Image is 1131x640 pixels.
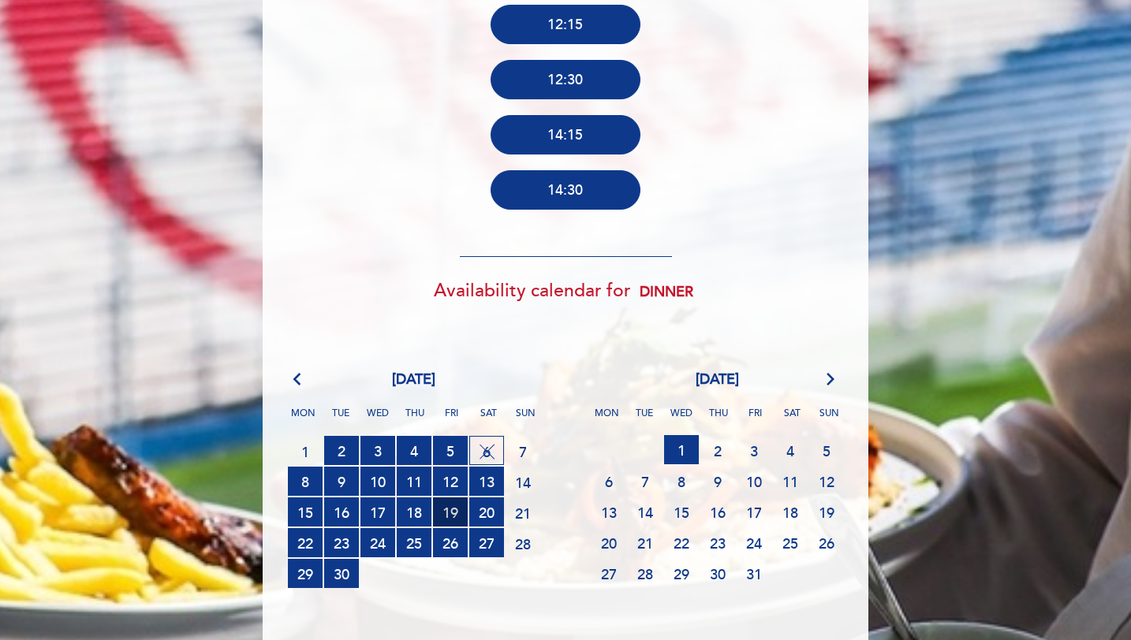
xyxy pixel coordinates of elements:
span: 13 [592,497,626,527]
span: 18 [397,497,431,527]
span: 11 [773,467,808,496]
span: 25 [773,528,808,557]
button: 12:15 [491,5,640,44]
span: 7 [628,467,663,496]
span: 10 [737,467,771,496]
span: 9 [700,467,735,496]
span: 23 [324,528,359,557]
span: 29 [664,559,699,588]
span: Thu [703,405,734,434]
span: Fri [436,405,468,434]
span: 31 [737,559,771,588]
span: Sat [473,405,505,434]
span: 14 [506,467,540,497]
span: 25 [397,528,431,557]
span: 28 [628,559,663,588]
span: 22 [664,528,699,557]
span: 23 [700,528,735,557]
span: 5 [433,436,468,465]
span: 11 [397,467,431,496]
span: 6 [592,467,626,496]
span: Thu [399,405,431,434]
span: 2 [700,436,735,465]
span: 2 [324,436,359,465]
span: 19 [809,497,844,527]
span: 20 [469,497,504,527]
span: 1 [288,437,323,466]
span: Wed [362,405,394,434]
span: 29 [288,559,323,588]
span: 7 [506,437,540,466]
span: 20 [592,528,626,557]
span: 30 [324,559,359,588]
span: 4 [397,436,431,465]
span: 8 [288,467,323,496]
span: Sat [777,405,808,434]
span: 14 [628,497,663,527]
span: 17 [360,497,395,527]
span: 5 [809,436,844,465]
span: 24 [360,528,395,557]
span: 18 [773,497,808,527]
span: Wed [666,405,697,434]
span: 3 [737,436,771,465]
span: [DATE] [696,370,739,390]
span: 30 [700,559,735,588]
span: 21 [506,498,540,527]
span: 22 [288,528,323,557]
span: Availability calendar for [434,280,631,302]
span: 17 [737,497,771,527]
span: 3 [360,436,395,465]
span: 19 [433,497,468,527]
span: 28 [506,529,540,558]
span: 16 [324,497,359,527]
span: Fri [740,405,771,434]
span: Tue [629,405,660,434]
span: 6 [469,436,504,465]
span: Sun [814,405,845,434]
span: 27 [592,559,626,588]
span: [DATE] [392,370,435,390]
button: 12:30 [491,60,640,99]
span: 16 [700,497,735,527]
span: Sun [510,405,542,434]
i: arrow_forward_ios [823,370,838,390]
span: 15 [664,497,699,527]
span: 24 [737,528,771,557]
i: arrow_back_ios [293,370,308,390]
span: 12 [433,467,468,496]
span: 27 [469,528,504,557]
span: 26 [809,528,844,557]
span: 21 [628,528,663,557]
span: Tue [325,405,356,434]
span: 1 [664,435,699,464]
button: 14:15 [491,115,640,154]
button: 14:30 [491,170,640,210]
span: Mon [592,405,623,434]
span: 15 [288,497,323,527]
span: 13 [469,467,504,496]
span: Mon [288,405,319,434]
span: 10 [360,467,395,496]
span: 12 [809,467,844,496]
span: 8 [664,467,699,496]
span: 4 [773,436,808,465]
span: 26 [433,528,468,557]
span: 9 [324,467,359,496]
